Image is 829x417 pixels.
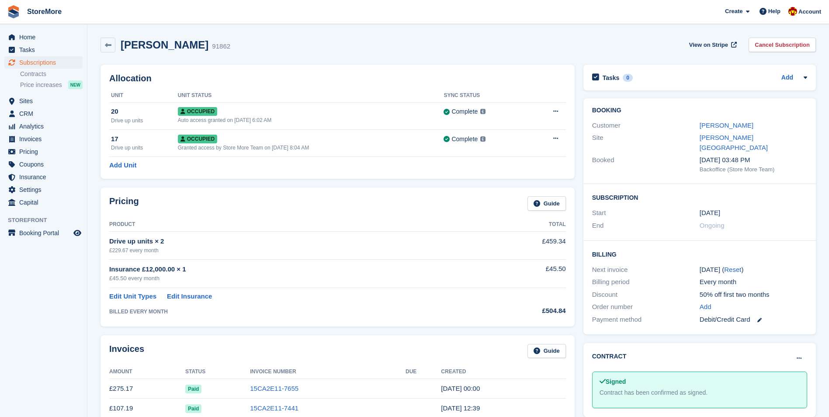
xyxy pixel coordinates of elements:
div: 17 [111,134,178,144]
div: NEW [68,80,83,89]
h2: Pricing [109,196,139,211]
a: menu [4,56,83,69]
a: Contracts [20,70,83,78]
a: Preview store [72,228,83,238]
h2: Subscription [592,193,807,202]
td: £459.34 [480,232,566,259]
a: menu [4,196,83,208]
a: Price increases NEW [20,80,83,90]
div: Next invoice [592,265,700,275]
span: Paid [185,385,201,393]
span: Analytics [19,120,72,132]
span: Storefront [8,216,87,225]
a: menu [4,171,83,183]
time: 2025-06-30 23:00:00 UTC [700,208,720,218]
div: Debit/Credit Card [700,315,807,325]
div: [DATE] 03:48 PM [700,155,807,165]
span: Occupied [178,107,217,116]
span: Invoices [19,133,72,145]
div: Drive up units × 2 [109,236,480,247]
a: View on Stripe [686,38,739,52]
div: Drive up units [111,144,178,152]
span: Help [768,7,780,16]
th: Unit Status [178,89,444,103]
div: Customer [592,121,700,131]
a: [PERSON_NAME] [700,122,753,129]
span: Occupied [178,135,217,143]
a: 15CA2E11-7655 [250,385,298,392]
div: Order number [592,302,700,312]
a: Add [700,302,711,312]
th: Amount [109,365,185,379]
h2: Allocation [109,73,566,83]
div: Signed [600,377,800,386]
div: Billing period [592,277,700,287]
h2: Booking [592,107,807,114]
img: icon-info-grey-7440780725fd019a000dd9b08b2336e03edf1995a4989e88bcd33f0948082b44.svg [480,136,486,142]
h2: Invoices [109,344,144,358]
div: 50% off first two months [700,290,807,300]
span: Home [19,31,72,43]
a: menu [4,31,83,43]
a: Edit Unit Types [109,292,156,302]
th: Product [109,218,480,232]
div: End [592,221,700,231]
a: menu [4,184,83,196]
span: Subscriptions [19,56,72,69]
div: Payment method [592,315,700,325]
img: stora-icon-8386f47178a22dfd0bd8f6a31ec36ba5ce8667c1dd55bd0f319d3a0aa187defe.svg [7,5,20,18]
th: Created [441,365,565,379]
span: Sites [19,95,72,107]
th: Invoice Number [250,365,406,379]
a: menu [4,133,83,145]
a: menu [4,95,83,107]
div: £45.50 every month [109,274,480,283]
a: Cancel Subscription [749,38,816,52]
div: Start [592,208,700,218]
h2: Tasks [603,74,620,82]
span: Pricing [19,146,72,158]
th: Unit [109,89,178,103]
span: Paid [185,404,201,413]
div: Complete [451,135,478,144]
a: menu [4,146,83,158]
div: 0 [623,74,633,82]
td: £275.17 [109,379,185,399]
span: Account [798,7,821,16]
div: 20 [111,107,178,117]
div: Contract has been confirmed as signed. [600,388,800,397]
time: 2025-07-05 11:39:40 UTC [441,404,480,412]
div: Drive up units [111,117,178,125]
span: Insurance [19,171,72,183]
div: 91862 [212,42,230,52]
div: Insurance £12,000.00 × 1 [109,264,480,275]
a: StoreMore [24,4,65,19]
span: CRM [19,108,72,120]
a: [PERSON_NAME][GEOGRAPHIC_DATA] [700,134,768,151]
time: 2025-07-30 23:00:08 UTC [441,385,480,392]
th: Status [185,365,250,379]
div: BILLED EVERY MONTH [109,308,480,316]
th: Due [406,365,441,379]
div: £229.67 every month [109,247,480,254]
span: Create [725,7,742,16]
div: Granted access by Store More Team on [DATE] 8:04 AM [178,144,444,152]
span: Tasks [19,44,72,56]
span: View on Stripe [689,41,728,49]
td: £45.50 [480,259,566,288]
div: Discount [592,290,700,300]
a: menu [4,108,83,120]
a: Edit Insurance [167,292,212,302]
a: Reset [724,266,741,273]
span: Settings [19,184,72,196]
span: Capital [19,196,72,208]
div: £504.84 [480,306,566,316]
div: Auto access granted on [DATE] 6:02 AM [178,116,444,124]
th: Sync Status [444,89,528,103]
img: icon-info-grey-7440780725fd019a000dd9b08b2336e03edf1995a4989e88bcd33f0948082b44.svg [480,109,486,114]
div: Complete [451,107,478,116]
h2: [PERSON_NAME] [121,39,208,51]
a: menu [4,158,83,170]
span: Booking Portal [19,227,72,239]
div: Site [592,133,700,153]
